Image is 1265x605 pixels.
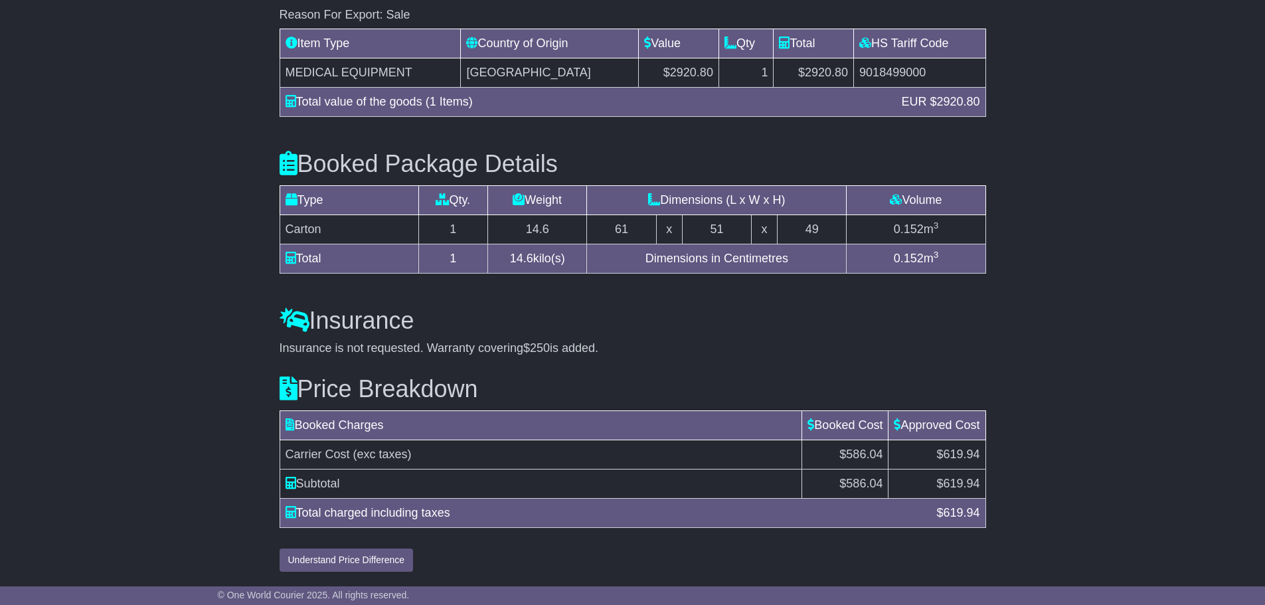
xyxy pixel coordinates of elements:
div: Total value of the goods (1 Items) [279,93,895,111]
td: x [656,215,682,244]
h3: Insurance [280,307,986,334]
td: Total [774,29,854,58]
td: $ [888,469,985,498]
span: 619.94 [943,477,979,490]
td: m [847,244,985,273]
td: Booked Charges [280,410,802,440]
td: 49 [777,215,847,244]
td: [GEOGRAPHIC_DATA] [461,58,639,88]
span: 586.04 [846,477,883,490]
span: (exc taxes) [353,448,412,461]
span: $586.04 [839,448,883,461]
h3: Booked Package Details [280,151,986,177]
div: Reason For Export: Sale [280,8,986,23]
span: $619.94 [936,448,979,461]
td: $ [802,469,888,498]
td: Dimensions (L x W x H) [587,185,847,215]
td: Qty [718,29,774,58]
span: © One World Courier 2025. All rights reserved. [218,590,410,600]
sup: 3 [934,220,939,230]
span: 14.6 [510,252,533,265]
td: x [752,215,778,244]
td: 51 [682,215,752,244]
td: Carton [280,215,418,244]
td: Value [639,29,719,58]
td: $2920.80 [774,58,854,88]
td: Approved Cost [888,410,985,440]
td: Qty. [418,185,488,215]
td: Country of Origin [461,29,639,58]
td: $2920.80 [639,58,719,88]
button: Understand Price Difference [280,549,414,572]
td: MEDICAL EQUIPMENT [280,58,461,88]
div: $ [930,504,986,522]
td: HS Tariff Code [854,29,985,58]
td: kilo(s) [488,244,587,273]
sup: 3 [934,250,939,260]
div: Insurance is not requested. Warranty covering is added. [280,341,986,356]
td: 9018499000 [854,58,985,88]
td: 1 [418,215,488,244]
h3: Price Breakdown [280,376,986,402]
td: Total [280,244,418,273]
td: Dimensions in Centimetres [587,244,847,273]
td: 1 [418,244,488,273]
span: 0.152 [894,222,924,236]
div: Total charged including taxes [279,504,930,522]
td: 61 [587,215,657,244]
span: 619.94 [943,506,979,519]
span: Carrier Cost [286,448,350,461]
td: 14.6 [488,215,587,244]
td: Volume [847,185,985,215]
div: EUR $2920.80 [894,93,986,111]
td: Subtotal [280,469,802,498]
td: 1 [718,58,774,88]
span: 0.152 [894,252,924,265]
td: Item Type [280,29,461,58]
td: Booked Cost [802,410,888,440]
td: Type [280,185,418,215]
span: $250 [523,341,550,355]
td: m [847,215,985,244]
td: Weight [488,185,587,215]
